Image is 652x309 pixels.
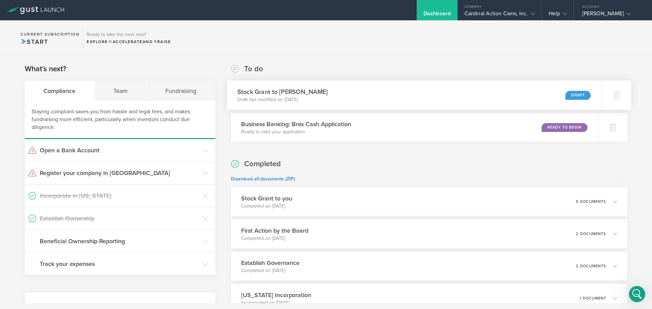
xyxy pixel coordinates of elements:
h3: Stock Grant to you [241,194,292,203]
p: How can we help? [14,60,122,71]
div: [PERSON_NAME] [582,10,640,20]
span: also i noticed that the incorrect one is on the company information page - how can i get that upd... [30,96,293,101]
span: Home [15,229,30,233]
h3: Incorporate in [US_STATE] [40,191,199,200]
div: Dashboard [423,10,451,20]
h2: What's next? [25,64,66,74]
div: Cardinal Action Cams, Inc. [465,10,535,20]
div: How Does Publishing a Company Profile Work? [14,180,114,194]
div: How do I pay my [US_STATE] franchise taxes? [14,141,114,155]
span: Raise [153,39,171,44]
div: Profile image for Kellenalso i noticed that the incorrect one is on the company information page ... [7,90,129,115]
span: and [108,39,153,44]
span: Search for help [14,125,55,132]
div: Kellen [30,102,44,110]
div: Applying to a specific group [10,197,126,210]
p: 5 documents [576,200,606,204]
div: Draft [565,91,591,100]
p: 1 document [580,296,606,300]
div: Stock Grant to [PERSON_NAME]Draft last modified on [DATE]Draft [227,80,602,110]
h3: Stock Grant to [PERSON_NAME] [237,87,328,96]
div: Applying to a specific group [14,200,114,207]
div: Will Gust Launch connect me with angel investors? [10,158,126,177]
div: • [DATE] [46,102,65,110]
div: Recent messageProfile image for Kellenalso i noticed that the incorrect one is on the company inf... [7,80,129,115]
p: 2 documents [576,232,606,236]
p: 2 documents [576,264,606,268]
span: Help [108,229,119,233]
p: Incorporated on [DATE] [241,300,311,306]
span: Start [20,38,48,45]
img: Profile image for Kellen [14,96,28,109]
iframe: Intercom live chat [629,286,645,302]
h3: Establish Ownership [40,214,199,223]
h3: Track your expenses [40,259,199,268]
h3: Establish Governance [241,258,300,267]
h3: Ready to take the next step? [87,32,171,37]
div: Explore [87,39,171,45]
img: Profile image for Kellen [81,11,94,24]
button: Help [91,212,136,239]
p: Hi [PERSON_NAME] [14,48,122,60]
div: Fundraising [147,81,215,101]
div: Recent message [14,85,122,93]
p: Completed on [DATE] [241,235,308,242]
p: Completed on [DATE] [241,203,292,210]
span: Accelerate [108,39,143,44]
h3: Open a Bank Account [40,146,199,155]
h3: Business Banking: Brex Cash Application [241,120,351,129]
span: Messages [56,229,80,233]
h2: To do [244,64,263,74]
div: Business Banking: Brex Cash ApplicationReady to start your applicationReady to Begin [231,113,598,142]
img: Profile image for Jordan [107,11,120,24]
div: Team [95,81,147,101]
h2: Completed [244,159,281,169]
button: Search for help [10,122,126,135]
div: Will Gust Launch connect me with angel investors? [14,160,114,175]
p: Ready to start your application [241,129,351,135]
img: logo [14,13,59,24]
div: Compliance [25,81,95,101]
div: Ready to Begin [542,123,587,132]
h3: First Action by the Board [241,226,308,235]
h2: Current Subscription [20,32,79,36]
div: How Does Publishing a Company Profile Work? [10,177,126,197]
div: Ready to take the next step?ExploreAccelerateandRaise [83,27,174,48]
h3: Register your company in [GEOGRAPHIC_DATA] [40,169,199,177]
div: Staying compliant saves you from hassle and legal fees, and makes fundraising more efficient, par... [25,101,215,139]
p: Draft last modified on [DATE] [237,96,328,103]
div: Help [549,10,567,20]
button: Messages [45,212,90,239]
h3: [US_STATE] Incorporation [241,291,311,300]
h3: Beneficial Ownership Reporting [40,237,199,246]
a: Download all documents (ZIP) [231,176,295,182]
img: Profile image for Launch [94,11,107,24]
p: Completed on [DATE] [241,267,300,274]
div: How do I pay my [US_STATE] franchise taxes? [10,138,126,158]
